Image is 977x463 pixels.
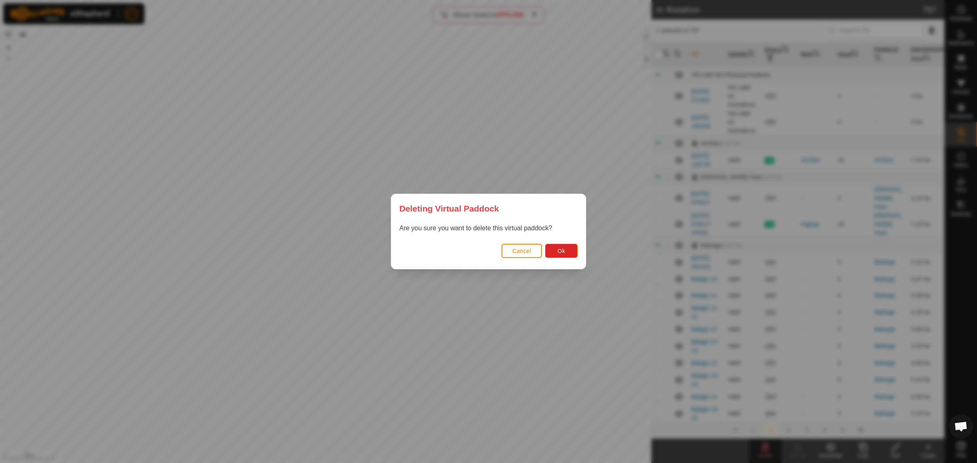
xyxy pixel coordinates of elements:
[558,248,565,254] span: Ok
[399,202,499,215] span: Deleting Virtual Paddock
[399,223,578,233] p: Are you sure you want to delete this virtual paddock?
[949,414,973,439] div: Open chat
[545,244,578,258] button: Ok
[512,248,531,254] span: Cancel
[502,244,542,258] button: Cancel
